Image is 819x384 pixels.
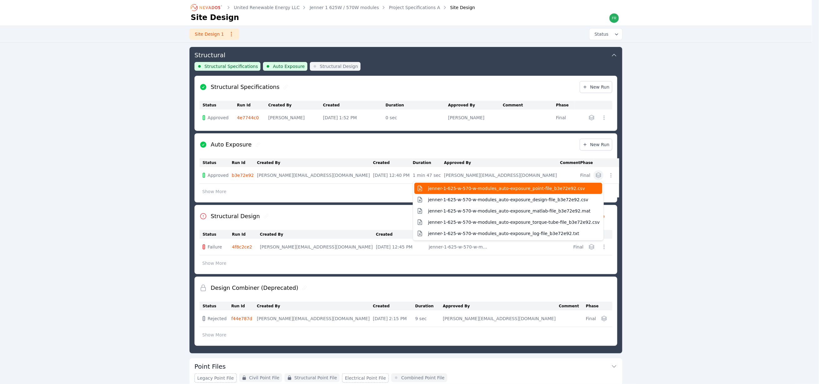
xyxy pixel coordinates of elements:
[428,219,600,225] span: jenner-1-625-w-570-w-modules_auto-exposure_torque-tube-file_b3e72e92.csv
[414,228,602,239] button: jenner-1-625-w-570-w-modules_auto-exposure_log-file_b3e72e92.txt
[414,194,602,205] button: jenner-1-625-w-570-w-modules_auto-exposure_design-file_b3e72e92.csv
[428,208,590,214] span: jenner-1-625-w-570-w-modules_auto-exposure_matlab-file_b3e72e92.mat
[428,185,585,192] span: jenner-1-625-w-570-w-modules_auto-exposure_point-file_b3e72e92.csv
[414,217,602,228] button: jenner-1-625-w-570-w-modules_auto-exposure_torque-tube-file_b3e72e92.csv
[428,230,579,237] span: jenner-1-625-w-570-w-modules_auto-exposure_log-file_b3e72e92.txt
[414,183,602,194] button: jenner-1-625-w-570-w-modules_auto-exposure_point-file_b3e72e92.csv
[428,197,588,203] span: jenner-1-625-w-570-w-modules_auto-exposure_design-file_b3e72e92.csv
[414,205,602,217] button: jenner-1-625-w-570-w-modules_auto-exposure_matlab-file_b3e72e92.mat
